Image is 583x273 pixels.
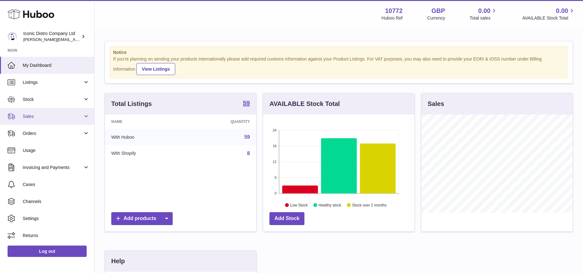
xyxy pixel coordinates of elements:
text: 12 [273,160,276,164]
strong: 10772 [385,7,403,15]
a: 59 [244,134,250,140]
th: Name [105,114,187,129]
strong: Notice [113,49,564,55]
a: Add products [111,212,173,225]
a: 8 [247,151,250,156]
strong: GBP [431,7,445,15]
span: AVAILABLE Stock Total [522,15,575,21]
a: View Listings [136,63,175,75]
th: Quantity [187,114,256,129]
text: 18 [273,144,276,148]
a: 59 [243,100,250,107]
strong: 59 [243,100,250,106]
td: With Shopify [105,145,187,162]
span: Total sales [470,15,498,21]
text: 6 [274,176,276,179]
text: 24 [273,128,276,132]
h3: Total Listings [111,100,152,108]
a: Add Stock [269,212,304,225]
span: Returns [23,233,89,239]
h3: Sales [428,100,444,108]
span: 0.00 [556,7,568,15]
text: Healthy stock [319,203,342,207]
h3: AVAILABLE Stock Total [269,100,340,108]
div: Currency [427,15,445,21]
div: If you're planning on sending your products internationally please add required customs informati... [113,56,564,75]
a: 0.00 AVAILABLE Stock Total [522,7,575,21]
span: Invoicing and Payments [23,165,83,171]
text: Low Stock [290,203,308,207]
span: Listings [23,79,83,85]
div: Iconic Distro Company Ltd [23,31,80,43]
text: 0 [274,191,276,195]
span: Usage [23,148,89,154]
a: 0.00 Total sales [470,7,498,21]
span: My Dashboard [23,62,89,68]
a: Log out [8,246,87,257]
text: Stock over 2 months [352,203,386,207]
span: Settings [23,216,89,222]
h3: Help [111,257,125,265]
span: Channels [23,199,89,205]
span: [PERSON_NAME][EMAIL_ADDRESS][DOMAIN_NAME] [23,37,126,42]
span: 0.00 [478,7,491,15]
td: With Huboo [105,129,187,145]
img: paul@iconicdistro.com [8,32,17,41]
span: Sales [23,113,83,119]
span: Cases [23,182,89,188]
div: Huboo Ref [382,15,403,21]
span: Stock [23,96,83,102]
span: Orders [23,131,83,136]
